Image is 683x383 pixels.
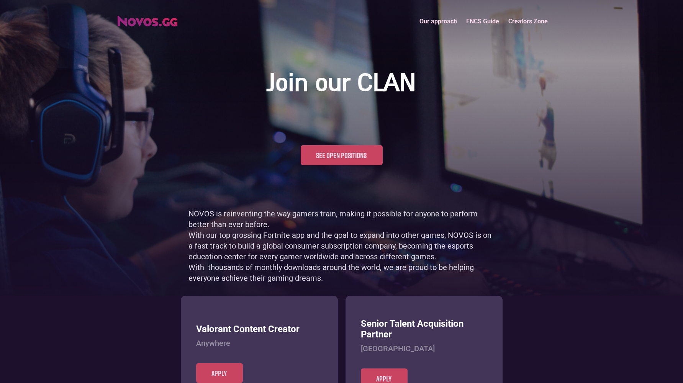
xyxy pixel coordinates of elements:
h3: Senior Talent Acquisition Partner [361,318,487,340]
h1: Join our CLAN [267,69,416,99]
p: NOVOS is reinventing the way gamers train, making it possible for anyone to perform better than e... [188,208,495,283]
a: Creators Zone [504,13,552,29]
h4: Anywhere [196,339,323,348]
a: Our approach [415,13,462,29]
a: Apply [196,363,243,383]
a: Senior Talent Acquisition Partner[GEOGRAPHIC_DATA] [361,318,487,369]
a: Valorant Content CreatorAnywhere [196,324,323,363]
h3: Valorant Content Creator [196,324,323,335]
a: See open positions [301,145,383,165]
a: FNCS Guide [462,13,504,29]
h4: [GEOGRAPHIC_DATA] [361,344,487,353]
